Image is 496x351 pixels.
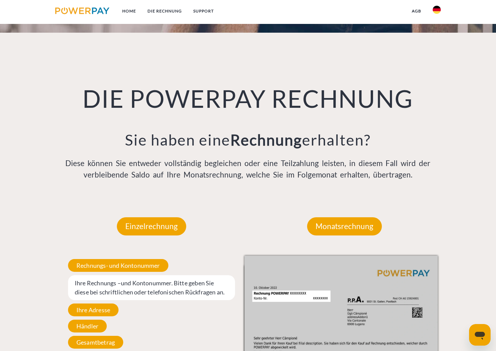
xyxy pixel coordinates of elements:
p: Diese können Sie entweder vollständig begleichen oder eine Teilzahlung leisten, in diesem Fall wi... [55,158,441,181]
a: SUPPORT [188,5,220,17]
span: Händler [68,320,107,332]
span: Ihre Rechnungs –und Kontonummer. Bitte geben Sie diese bei schriftlichen oder telefonischen Rückf... [68,275,235,300]
h1: DIE POWERPAY RECHNUNG [55,83,441,114]
img: logo-powerpay.svg [55,7,109,14]
p: Monatsrechnung [307,217,382,235]
span: Ihre Adresse [68,304,119,316]
b: Rechnung [230,131,302,149]
img: de [433,6,441,14]
p: Einzelrechnung [117,217,186,235]
iframe: Schaltfläche zum Öffnen des Messaging-Fensters [469,324,491,346]
span: Gesamtbetrag [68,336,123,349]
a: DIE RECHNUNG [142,5,188,17]
h3: Sie haben eine erhalten? [55,130,441,149]
a: agb [406,5,427,17]
a: Home [117,5,142,17]
span: Rechnungs- und Kontonummer [68,259,168,272]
